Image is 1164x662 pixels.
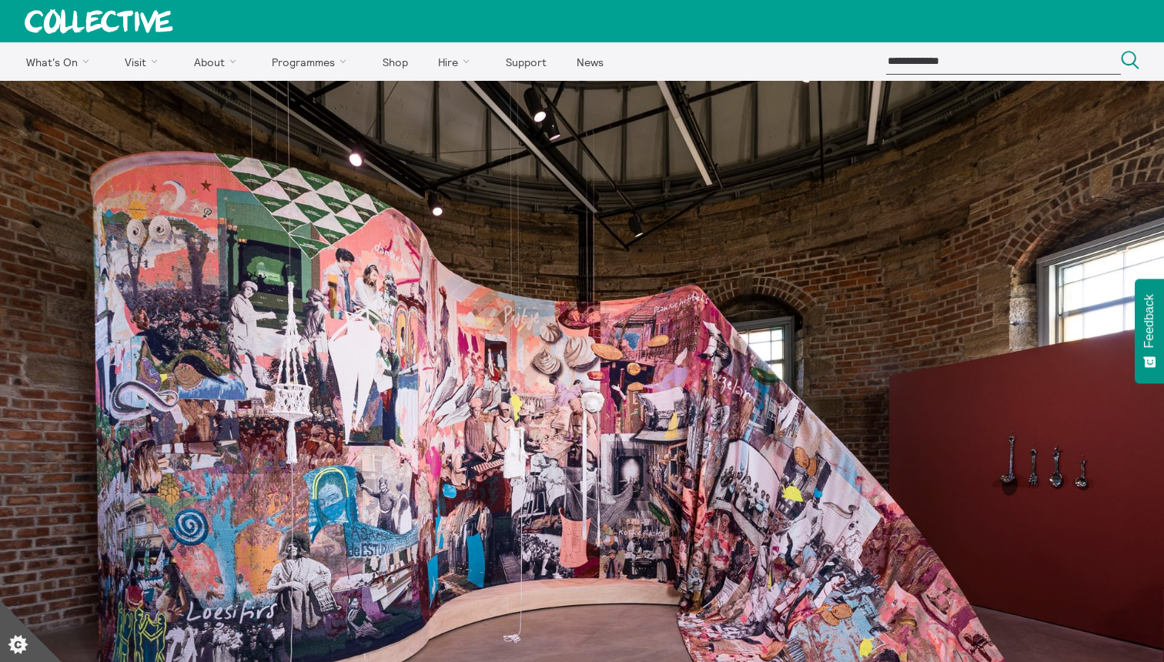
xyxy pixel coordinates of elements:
button: Feedback - Show survey [1135,279,1164,383]
a: What's On [12,42,109,81]
a: Programmes [259,42,366,81]
a: News [563,42,617,81]
a: Support [492,42,560,81]
a: Visit [112,42,178,81]
a: About [180,42,256,81]
a: Hire [425,42,490,81]
span: Feedback [1142,294,1156,348]
a: Shop [369,42,421,81]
